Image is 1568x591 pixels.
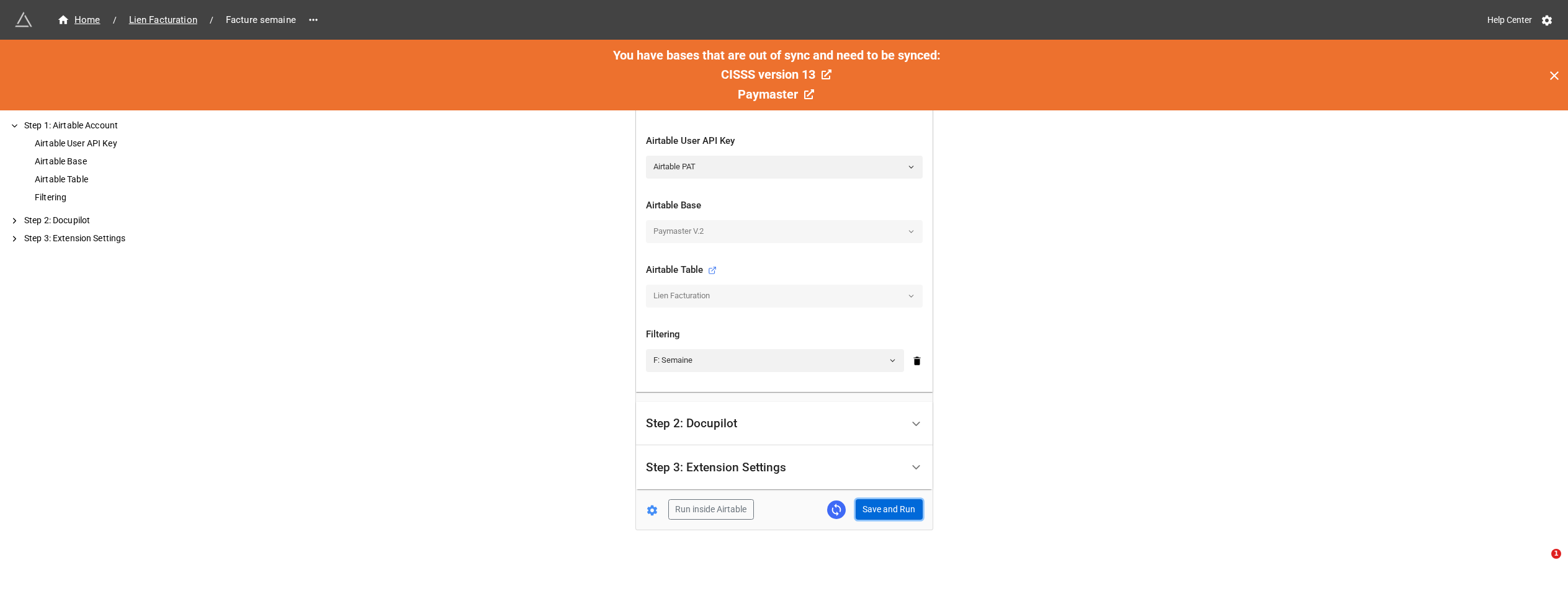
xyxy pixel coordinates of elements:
a: Home [50,12,108,27]
div: Home [57,13,101,27]
div: Step 3: Extension Settings [22,232,199,245]
li: / [210,14,213,27]
div: Step 3: Extension Settings [646,461,786,474]
span: 1 [1551,549,1561,559]
div: Airtable Table [646,263,717,278]
li: / [113,14,117,27]
div: Step 2: Docupilot [646,417,737,430]
div: Filtering [32,191,199,204]
span: Facture semaine [218,13,303,27]
span: Lien Facturation [122,13,205,27]
nav: breadcrumb [50,12,303,27]
div: Step 1: Airtable Account [22,119,199,132]
button: Save and Run [856,499,923,520]
div: Airtable Base [646,198,923,213]
a: Help Center [1479,9,1541,31]
button: Run inside Airtable [668,499,754,520]
div: Airtable Table [32,173,199,186]
span: You have bases that are out of sync and need to be synced: [613,48,941,63]
div: Step 2: Docupilot [636,402,933,446]
div: Filtering [646,327,923,342]
a: Airtable PAT [646,156,923,178]
span: CISSS version 13 [721,67,815,82]
div: Airtable User API Key [32,137,199,150]
div: Step 3: Extension Settings [636,445,933,489]
span: Paymaster [738,87,798,102]
a: Lien Facturation [122,12,205,27]
img: miniextensions-icon.73ae0678.png [15,11,32,29]
a: Sync Base Structure [827,500,846,519]
div: Airtable User API Key [646,134,923,149]
iframe: Intercom live chat [1526,549,1556,579]
div: Step 2: Docupilot [22,214,199,227]
a: F: Semaine [646,349,904,371]
div: Airtable Base [32,155,199,168]
div: Step 1: Airtable Account [636,119,933,392]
